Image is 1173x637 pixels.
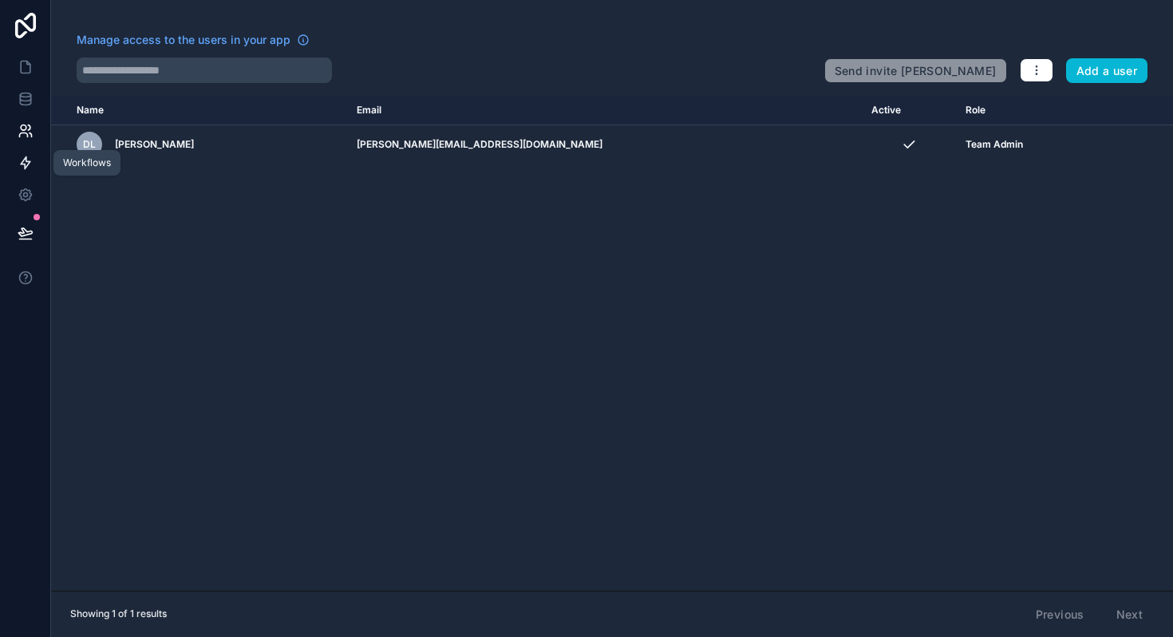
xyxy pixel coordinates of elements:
span: Showing 1 of 1 results [70,607,167,620]
span: Manage access to the users in your app [77,32,290,48]
button: Add a user [1066,58,1148,84]
th: Name [51,96,347,125]
div: Workflows [63,156,111,169]
th: Active [862,96,956,125]
th: Email [347,96,862,125]
span: Team Admin [966,138,1023,151]
span: DL [83,138,96,151]
span: [PERSON_NAME] [115,138,194,151]
th: Role [956,96,1104,125]
a: Manage access to the users in your app [77,32,310,48]
td: [PERSON_NAME][EMAIL_ADDRESS][DOMAIN_NAME] [347,125,862,164]
div: scrollable content [51,96,1173,591]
